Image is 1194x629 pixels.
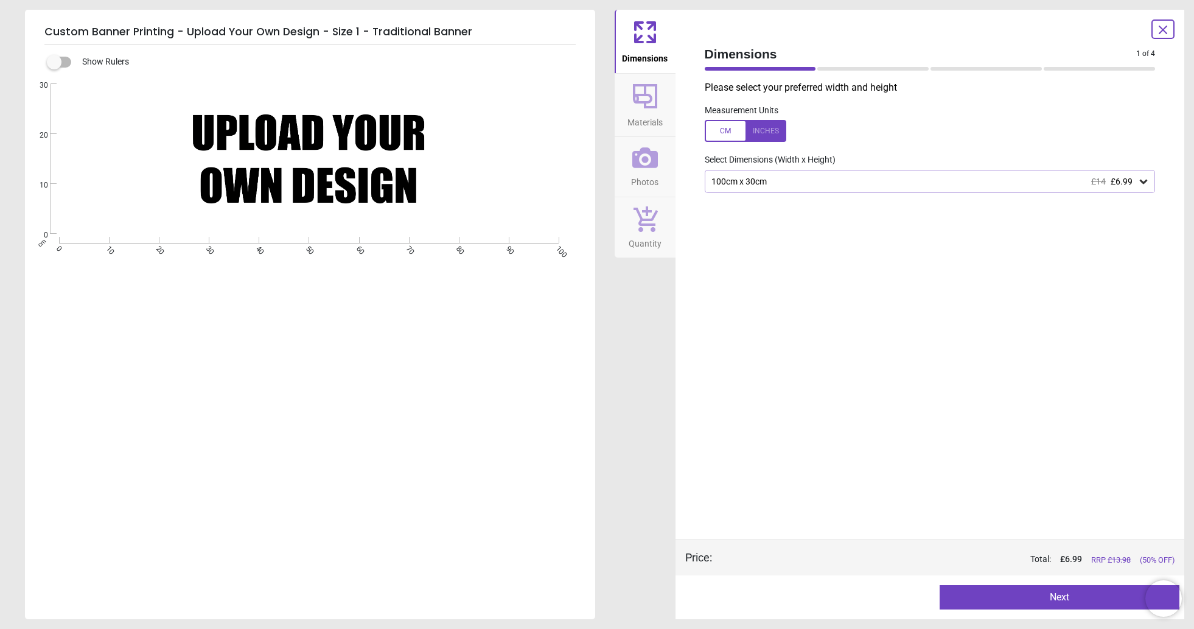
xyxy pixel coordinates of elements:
span: Dimensions [622,47,668,65]
span: RRP [1091,555,1131,566]
span: 10 [25,180,48,191]
span: 10 [103,244,111,252]
span: Materials [627,111,663,129]
span: £ 13.98 [1108,555,1131,564]
button: Quantity [615,197,676,258]
span: 40 [253,244,261,252]
iframe: Brevo live chat [1145,580,1182,617]
span: 20 [153,244,161,252]
h5: Custom Banner Printing - Upload Your Own Design - Size 1 - Traditional Banner [44,19,576,45]
p: Please select your preferred width and height [705,81,1165,94]
span: 60 [354,244,361,252]
span: 100 [553,244,561,252]
span: Dimensions [705,45,1137,63]
span: £ [1060,553,1082,566]
span: 1 of 4 [1136,49,1155,59]
span: Quantity [629,232,662,250]
span: 30 [203,244,211,252]
span: 30 [25,80,48,91]
span: 50 [304,244,312,252]
button: Next [940,585,1179,610]
span: 70 [403,244,411,252]
button: Photos [615,137,676,197]
div: Total: [730,553,1175,566]
span: 20 [25,130,48,141]
div: Show Rulers [54,55,595,69]
div: 100cm x 30cm [710,177,1138,187]
span: £14 [1091,177,1106,186]
label: Select Dimensions (Width x Height) [695,154,836,166]
span: cm [37,237,47,248]
div: Price : [685,550,712,565]
span: (50% OFF) [1140,555,1175,566]
span: 0 [25,230,48,241]
span: Photos [631,170,658,189]
button: Dimensions [615,10,676,73]
span: £6.99 [1111,177,1133,186]
span: 0 [54,244,61,252]
button: Materials [615,74,676,137]
label: Measurement Units [705,105,778,117]
span: 80 [453,244,461,252]
span: 6.99 [1065,554,1082,564]
span: 90 [503,244,511,252]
